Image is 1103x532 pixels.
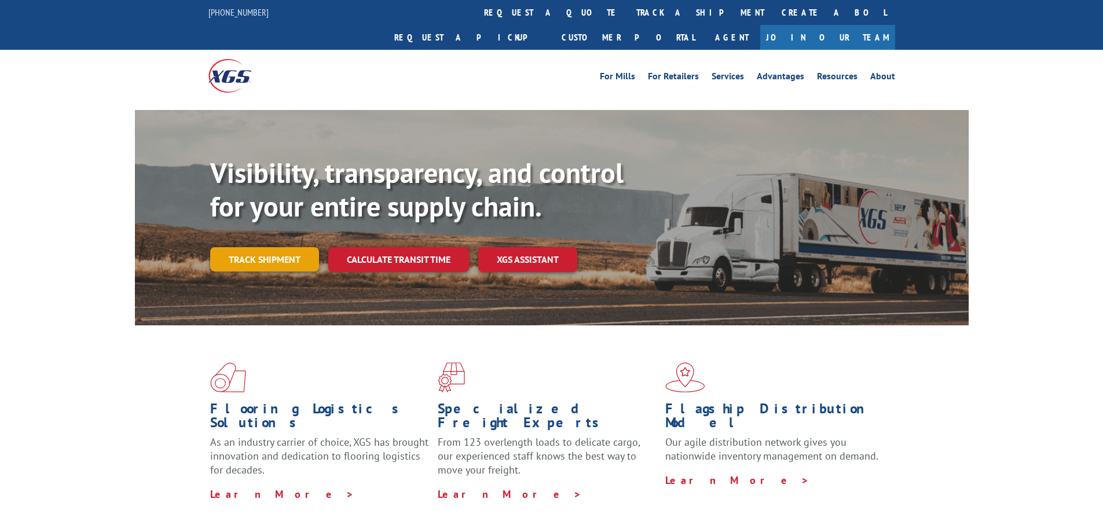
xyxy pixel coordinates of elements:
[478,247,577,272] a: XGS ASSISTANT
[210,435,428,476] span: As an industry carrier of choice, XGS has brought innovation and dedication to flooring logistics...
[712,72,744,85] a: Services
[648,72,699,85] a: For Retailers
[760,25,895,50] a: Join Our Team
[386,25,553,50] a: Request a pickup
[210,155,624,224] b: Visibility, transparency, and control for your entire supply chain.
[870,72,895,85] a: About
[665,362,705,392] img: xgs-icon-flagship-distribution-model-red
[210,247,319,271] a: Track shipment
[438,487,582,501] a: Learn More >
[553,25,703,50] a: Customer Portal
[208,6,269,18] a: [PHONE_NUMBER]
[210,362,246,392] img: xgs-icon-total-supply-chain-intelligence-red
[665,435,878,463] span: Our agile distribution network gives you nationwide inventory management on demand.
[438,402,657,435] h1: Specialized Freight Experts
[665,402,884,435] h1: Flagship Distribution Model
[817,72,858,85] a: Resources
[328,247,469,272] a: Calculate transit time
[703,25,760,50] a: Agent
[757,72,804,85] a: Advantages
[210,402,429,435] h1: Flooring Logistics Solutions
[210,487,354,501] a: Learn More >
[600,72,635,85] a: For Mills
[438,435,657,487] p: From 123 overlength loads to delicate cargo, our experienced staff knows the best way to move you...
[438,362,465,392] img: xgs-icon-focused-on-flooring-red
[665,474,809,487] a: Learn More >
